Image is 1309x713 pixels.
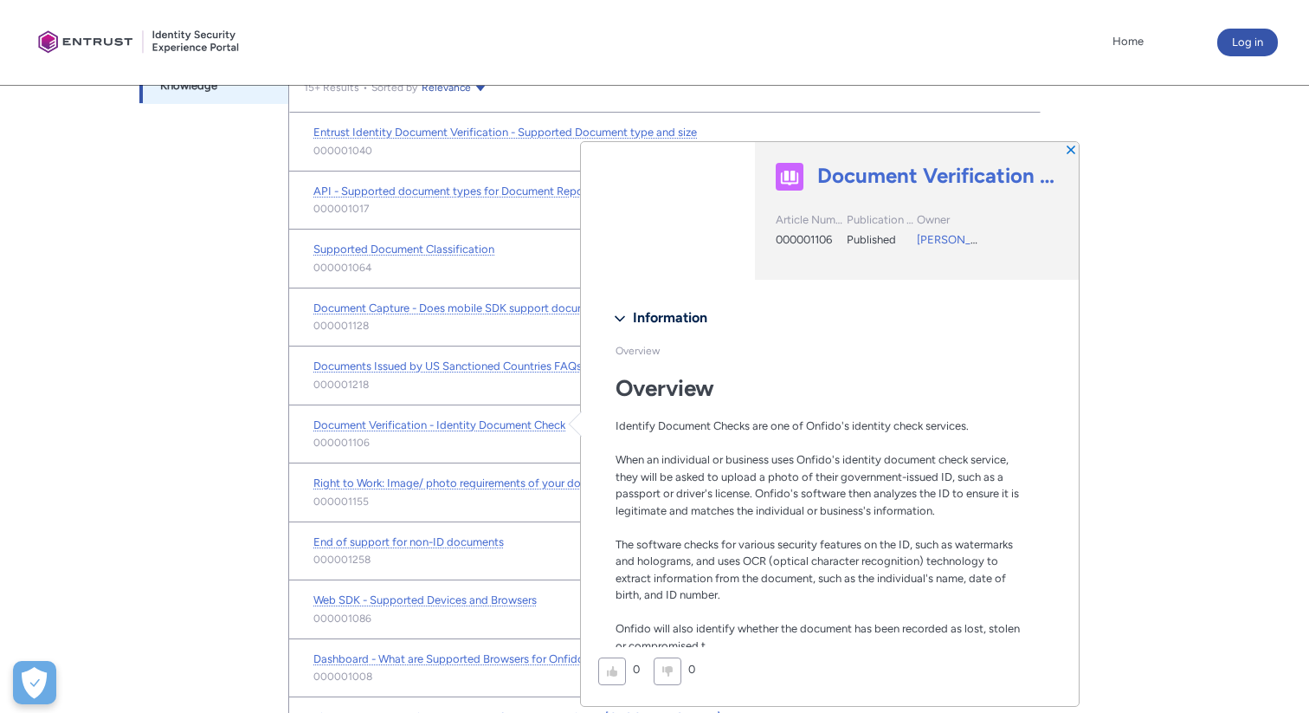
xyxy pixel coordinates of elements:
button: Log in [1217,29,1278,56]
span: Web SDK - Supported Devices and Browsers [313,593,537,606]
span: Information [633,305,707,331]
span: Dashboard - What are Supported Browsers for Onfido's Dashboard [313,652,650,665]
lightning-formatted-number: 0 [688,663,695,676]
lightning-formatted-text: 000001258 [313,552,371,567]
a: Home [1108,29,1148,55]
lightning-formatted-text: 000001008 [313,669,372,684]
header: Highlights panel header [581,142,1079,280]
span: Document Verification - Identity Document Check [313,418,565,431]
lightning-formatted-text: 000001064 [313,260,371,275]
div: Owner [917,211,983,232]
div: Publication Status [847,211,913,232]
lightning-formatted-text: 000001128 [313,318,369,334]
button: Information [606,304,1032,332]
lightning-formatted-number: 0 [633,663,640,676]
p: 15 + Results [304,80,359,95]
span: End of support for non-ID documents [313,535,504,548]
span: Overview [616,345,660,357]
span: Document Capture - Does mobile SDK support document upload along with live capture? [313,301,764,314]
lightning-formatted-text: 000001218 [313,377,369,392]
lightning-formatted-text: 000001106 [313,435,370,450]
p: When an individual or business uses Onfido's identity document check service, they will be asked ... [616,435,1022,520]
div: Sorted by [359,79,487,96]
p: Onfido will also identify whether the document has been recorded as lost, stolen or compromised.t. [616,604,1022,655]
lightning-formatted-text: 000001040 [313,143,372,159]
a: [PERSON_NAME] [917,233,1007,246]
lightning-formatted-text: 000001017 [313,201,369,217]
button: Open Preferences [13,661,56,704]
span: API - Supported document types for Document Report [313,185,591,198]
button: Close [1065,144,1077,156]
lightning-formatted-text: 000001086 [313,611,371,626]
span: • [359,81,371,94]
a: Document Verification - Identity Document Check [817,163,1058,189]
span: Right to Work: Image/ photo requirements of your document [313,476,619,489]
button: Relevance [421,79,487,96]
img: Knowledge [776,164,803,191]
span: Published [847,233,896,246]
lightning-formatted-text: 000001155 [313,494,369,509]
span: 000001106 [776,233,832,246]
span: Entrust Identity Document Verification - Supported Document type and size [313,126,697,139]
span: Documents Issued by US Sanctioned Countries FAQs [313,360,582,373]
strong: Overview [616,374,714,402]
span: Supported Document Classification [313,243,494,256]
div: Cookie Preferences [13,661,56,704]
p: The software checks for various security features on the ID, such as watermarks and holograms, an... [616,519,1022,604]
div: Article Number [776,211,842,232]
